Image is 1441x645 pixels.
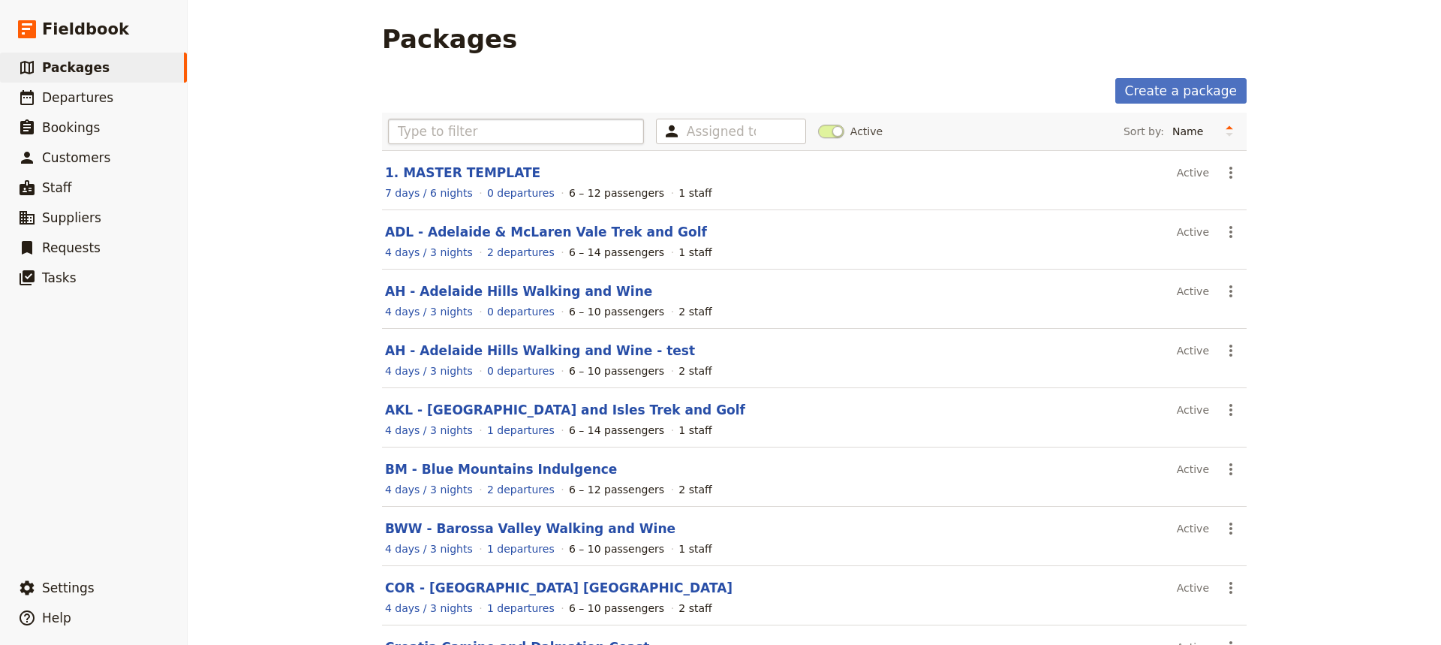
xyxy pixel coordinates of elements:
[1177,575,1209,601] div: Active
[385,402,745,417] a: AKL - [GEOGRAPHIC_DATA] and Isles Trek and Golf
[1177,457,1209,482] div: Active
[678,304,711,319] div: 2 staff
[1218,219,1244,245] button: Actions
[678,245,711,260] div: 1 staff
[678,601,711,616] div: 2 staff
[487,601,555,616] a: View the departures for this package
[385,284,652,299] a: AH - Adelaide Hills Walking and Wine
[42,150,110,165] span: Customers
[487,423,555,438] a: View the departures for this package
[42,60,110,75] span: Packages
[569,482,664,497] div: 6 – 12 passengers
[382,24,517,54] h1: Packages
[569,601,664,616] div: 6 – 10 passengers
[678,541,711,556] div: 1 staff
[487,185,555,200] a: View the departures for this package
[388,119,644,144] input: Type to filter
[1115,78,1247,104] a: Create a package
[385,462,617,477] a: BM - Blue Mountains Indulgence
[385,365,473,377] span: 4 days / 3 nights
[42,90,113,105] span: Departures
[385,601,473,616] a: View the itinerary for this package
[1218,516,1244,541] button: Actions
[385,245,473,260] a: View the itinerary for this package
[487,363,555,378] a: View the departures for this package
[1177,219,1209,245] div: Active
[569,541,664,556] div: 6 – 10 passengers
[42,180,72,195] span: Staff
[1218,160,1244,185] button: Actions
[850,124,883,139] span: Active
[385,602,473,614] span: 4 days / 3 nights
[42,120,100,135] span: Bookings
[1218,338,1244,363] button: Actions
[385,423,473,438] a: View the itinerary for this package
[569,304,664,319] div: 6 – 10 passengers
[1218,279,1244,304] button: Actions
[385,225,707,240] a: ADL - Adelaide & McLaren Vale Trek and Golf
[385,187,473,199] span: 7 days / 6 nights
[1218,397,1244,423] button: Actions
[1177,160,1209,185] div: Active
[385,343,695,358] a: AH - Adelaide Hills Walking and Wine - test
[42,18,129,41] span: Fieldbook
[1218,120,1241,143] button: Change sort direction
[42,610,71,625] span: Help
[385,521,675,536] a: BWW - Barossa Valley Walking and Wine
[487,245,555,260] a: View the departures for this package
[1124,124,1164,139] span: Sort by:
[678,363,711,378] div: 2 staff
[678,482,711,497] div: 2 staff
[385,165,540,180] a: 1. MASTER TEMPLATE
[1177,516,1209,541] div: Active
[678,185,711,200] div: 1 staff
[569,423,664,438] div: 6 – 14 passengers
[569,363,664,378] div: 6 – 10 passengers
[385,306,473,318] span: 4 days / 3 nights
[385,580,733,595] a: COR - [GEOGRAPHIC_DATA] [GEOGRAPHIC_DATA]
[385,363,473,378] a: View the itinerary for this package
[385,482,473,497] a: View the itinerary for this package
[385,484,473,496] span: 4 days / 3 nights
[487,304,555,319] a: View the departures for this package
[1177,279,1209,304] div: Active
[42,240,101,255] span: Requests
[385,424,473,436] span: 4 days / 3 nights
[569,245,664,260] div: 6 – 14 passengers
[1166,120,1218,143] select: Sort by:
[687,122,756,140] input: Assigned to
[385,543,473,555] span: 4 days / 3 nights
[42,270,77,285] span: Tasks
[1218,575,1244,601] button: Actions
[678,423,711,438] div: 1 staff
[569,185,664,200] div: 6 – 12 passengers
[42,580,95,595] span: Settings
[385,185,473,200] a: View the itinerary for this package
[487,541,555,556] a: View the departures for this package
[42,210,101,225] span: Suppliers
[1177,338,1209,363] div: Active
[385,541,473,556] a: View the itinerary for this package
[1218,457,1244,482] button: Actions
[1177,397,1209,423] div: Active
[385,304,473,319] a: View the itinerary for this package
[487,482,555,497] a: View the departures for this package
[385,246,473,258] span: 4 days / 3 nights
